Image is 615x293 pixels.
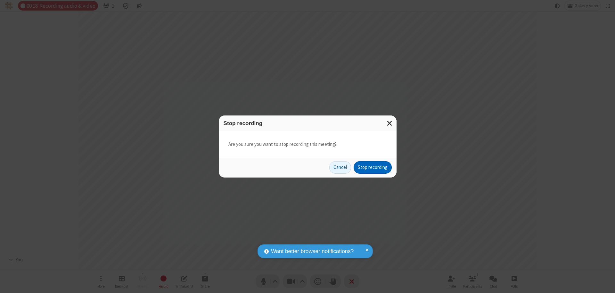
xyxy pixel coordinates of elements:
button: Cancel [329,161,351,174]
button: Close modal [383,115,397,131]
h3: Stop recording [224,120,392,126]
span: Want better browser notifications? [271,247,354,256]
button: Stop recording [354,161,392,174]
div: Are you sure you want to stop recording this meeting? [219,131,397,158]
